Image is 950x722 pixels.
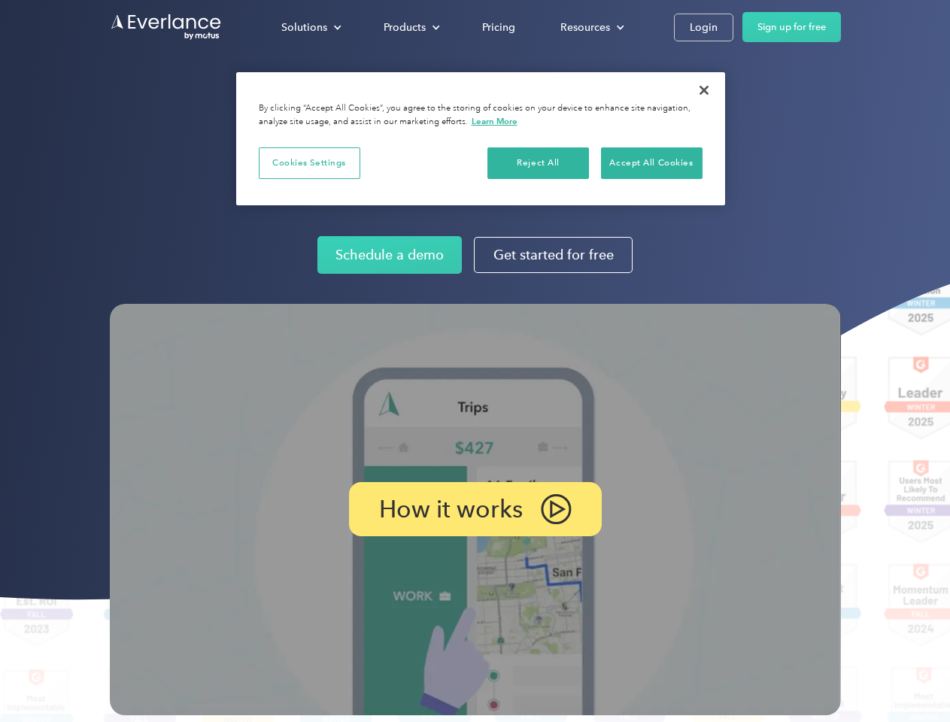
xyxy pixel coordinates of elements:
p: How it works [379,500,523,518]
input: Submit [111,89,187,121]
div: Resources [545,14,636,41]
div: By clicking “Accept All Cookies”, you agree to the storing of cookies on your device to enhance s... [259,102,703,129]
a: Pricing [467,14,530,41]
a: Login [674,14,733,41]
div: Products [369,14,452,41]
a: Go to homepage [110,13,223,41]
div: Solutions [266,14,354,41]
div: Privacy [236,72,725,205]
a: Schedule a demo [317,236,462,274]
div: Products [384,18,426,37]
div: Pricing [482,18,515,37]
button: Cookies Settings [259,147,360,179]
div: Login [690,18,718,37]
a: More information about your privacy, opens in a new tab [472,116,517,126]
button: Reject All [487,147,589,179]
button: Close [687,74,721,107]
a: Sign up for free [742,12,841,42]
a: Get started for free [474,237,633,273]
button: Accept All Cookies [601,147,703,179]
div: Solutions [281,18,327,37]
div: Cookie banner [236,72,725,205]
div: Resources [560,18,610,37]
